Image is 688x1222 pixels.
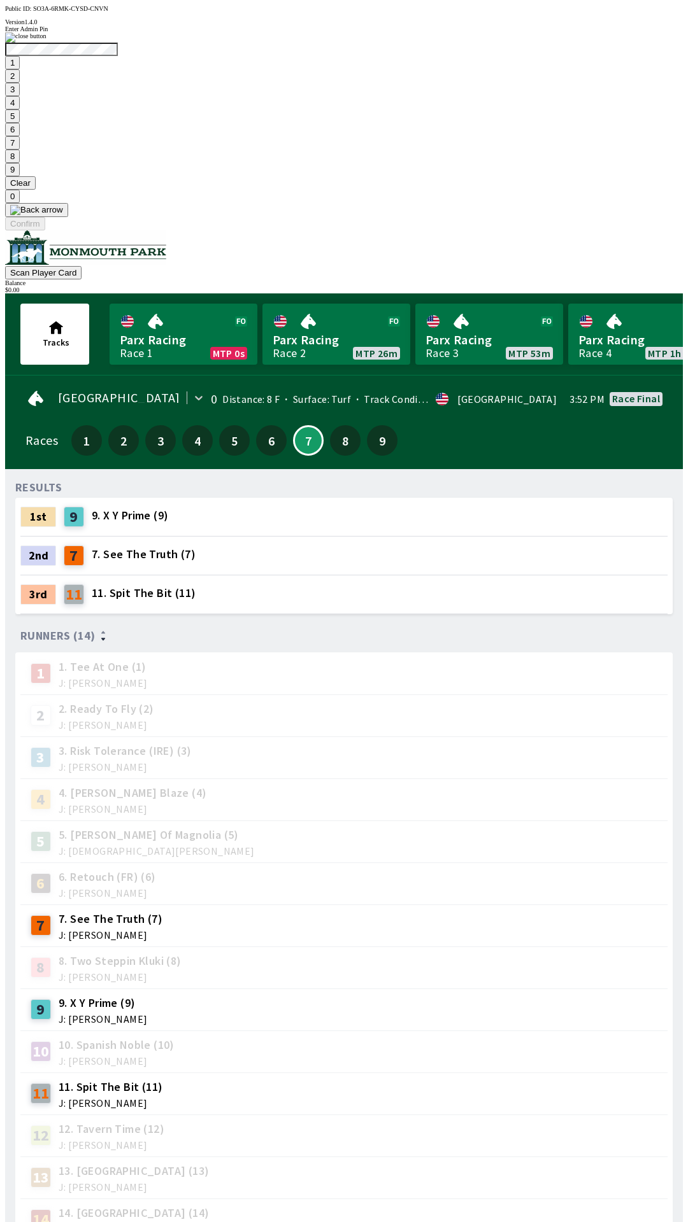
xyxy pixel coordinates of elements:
[20,631,96,641] span: Runners (14)
[59,1056,175,1066] span: J: [PERSON_NAME]
[5,123,20,136] button: 6
[59,846,255,856] span: J: [DEMOGRAPHIC_DATA][PERSON_NAME]
[426,332,553,348] span: Parx Racing
[222,393,280,405] span: Distance: 8 F
[31,915,51,936] div: 7
[31,1125,51,1146] div: 12
[120,348,153,358] div: Race 1
[5,25,683,32] div: Enter Admin Pin
[59,995,147,1011] span: 9. X Y Prime (9)
[59,762,192,772] span: J: [PERSON_NAME]
[31,1167,51,1188] div: 13
[59,1121,164,1137] span: 12. Tavern Time (12)
[111,436,136,445] span: 2
[5,190,20,203] button: 0
[31,957,51,978] div: 8
[5,230,166,265] img: venue logo
[108,425,139,456] button: 2
[273,348,306,358] div: Race 2
[5,5,683,12] div: Public ID:
[5,176,36,190] button: Clear
[59,888,156,898] span: J: [PERSON_NAME]
[59,869,156,885] span: 6. Retouch (FR) (6)
[5,69,20,83] button: 2
[59,1098,162,1108] span: J: [PERSON_NAME]
[92,507,168,524] span: 9. X Y Prime (9)
[10,205,63,215] img: Back arrow
[213,348,245,358] span: MTP 0s
[280,393,351,405] span: Surface: Turf
[64,545,84,566] div: 7
[5,150,20,163] button: 8
[219,425,250,456] button: 5
[330,425,361,456] button: 8
[31,747,51,768] div: 3
[570,394,605,404] span: 3:52 PM
[59,930,162,940] span: J: [PERSON_NAME]
[33,5,108,12] span: SO3A-6RMK-CYSD-CNVN
[5,83,20,96] button: 3
[370,436,394,445] span: 9
[293,425,324,456] button: 7
[222,436,247,445] span: 5
[185,436,210,445] span: 4
[457,394,557,404] div: [GEOGRAPHIC_DATA]
[31,663,51,684] div: 1
[31,705,51,726] div: 2
[20,507,56,527] div: 1st
[31,789,51,810] div: 4
[351,393,469,405] span: Track Condition: Heavy
[578,348,612,358] div: Race 4
[262,304,410,365] a: Parx RacingRace 2MTP 26m
[59,972,182,982] span: J: [PERSON_NAME]
[59,1163,209,1179] span: 13. [GEOGRAPHIC_DATA] (13)
[182,425,213,456] button: 4
[59,1037,175,1053] span: 10. Spanish Noble (10)
[59,1140,164,1150] span: J: [PERSON_NAME]
[31,999,51,1020] div: 9
[59,1205,209,1221] span: 14. [GEOGRAPHIC_DATA] (14)
[5,18,683,25] div: Version 1.4.0
[64,584,84,605] div: 11
[415,304,563,365] a: Parx RacingRace 3MTP 53m
[5,163,20,176] button: 9
[75,436,99,445] span: 1
[355,348,398,358] span: MTP 26m
[59,953,182,969] span: 8. Two Steppin Kluki (8)
[145,425,176,456] button: 3
[5,266,82,279] button: Scan Player Card
[5,96,20,109] button: 4
[43,337,69,348] span: Tracks
[31,831,51,852] div: 5
[58,393,180,403] span: [GEOGRAPHIC_DATA]
[612,393,660,404] div: Race final
[148,436,173,445] span: 3
[31,1041,51,1062] div: 10
[333,436,357,445] span: 8
[297,437,319,444] span: 7
[5,109,20,123] button: 5
[59,785,206,801] span: 4. [PERSON_NAME] Blaze (4)
[59,1014,147,1024] span: J: [PERSON_NAME]
[367,425,398,456] button: 9
[59,743,192,759] span: 3. Risk Tolerance (IRE) (3)
[25,435,58,446] div: Races
[259,436,283,445] span: 6
[211,394,217,404] div: 0
[120,332,247,348] span: Parx Racing
[5,32,47,43] img: close button
[31,1083,51,1104] div: 11
[426,348,459,358] div: Race 3
[59,678,147,688] span: J: [PERSON_NAME]
[20,584,56,605] div: 3rd
[110,304,257,365] a: Parx RacingRace 1MTP 0s
[5,286,683,293] div: $ 0.00
[59,659,147,675] span: 1. Tee At One (1)
[64,507,84,527] div: 9
[5,56,20,69] button: 1
[5,279,683,286] div: Balance
[71,425,102,456] button: 1
[20,304,89,365] button: Tracks
[92,585,196,601] span: 11. Spit The Bit (11)
[5,136,20,150] button: 7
